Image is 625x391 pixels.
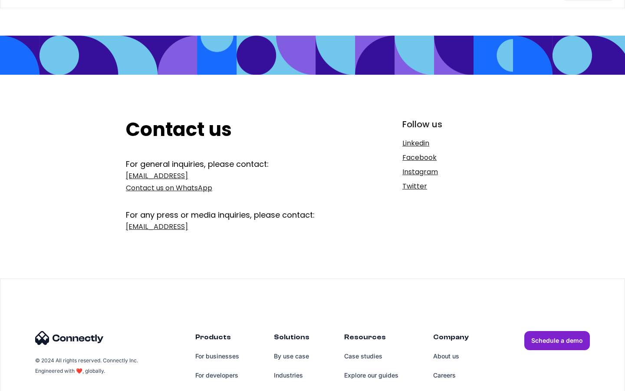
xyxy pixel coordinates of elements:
aside: Language selected: English [9,376,52,388]
img: Connectly Logo [35,331,104,345]
a: Case studies [344,347,398,366]
a: Linkedin [402,137,499,149]
div: Solutions [274,331,309,347]
div: For any press or media inquiries, please contact: [126,196,346,221]
div: Resources [344,331,398,347]
a: Schedule a demo [524,331,590,350]
a: Twitter [402,180,499,192]
h2: Contact us [126,118,346,141]
a: Instagram [402,166,499,178]
a: About us [433,347,469,366]
a: By use case [274,347,309,366]
div: Company [433,331,469,347]
div: Products [195,331,239,347]
a: Facebook [402,152,499,164]
a: Industries [274,366,309,385]
a: For developers [195,366,239,385]
a: For businesses [195,347,239,366]
a: Careers [433,366,469,385]
form: Get In Touch Form [126,159,346,235]
a: [EMAIL_ADDRESS] [126,221,346,233]
div: © 2024 All rights reserved. Connectly Inc. Engineered with ❤️, globally. [35,355,139,376]
div: Follow us [402,118,499,130]
ul: Language list [17,376,52,388]
a: Explore our guides [344,366,398,385]
div: For general inquiries, please contact: [126,159,346,170]
a: [EMAIL_ADDRESS]Contact us on WhatsApp [126,170,346,194]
